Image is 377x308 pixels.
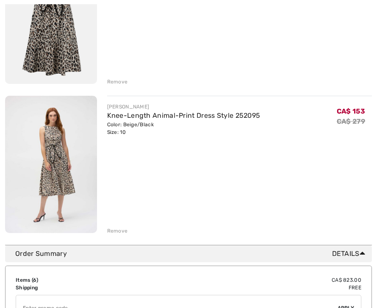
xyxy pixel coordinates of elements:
img: Knee-Length Animal-Print Dress Style 252095 [5,96,97,233]
a: Knee-Length Animal-Print Dress Style 252095 [107,112,261,120]
td: CA$ 823.00 [138,277,361,284]
div: Color: Beige/Black Size: 10 [107,121,261,136]
div: Remove [107,78,128,86]
td: Free [138,284,361,292]
div: [PERSON_NAME] [107,103,261,111]
td: Shipping [16,284,138,292]
div: Remove [107,228,128,235]
s: CA$ 279 [337,118,365,126]
span: CA$ 153 [337,108,365,116]
div: Order Summary [15,249,369,259]
span: 6 [33,277,36,283]
td: Items ( ) [16,277,138,284]
span: Details [332,249,369,259]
